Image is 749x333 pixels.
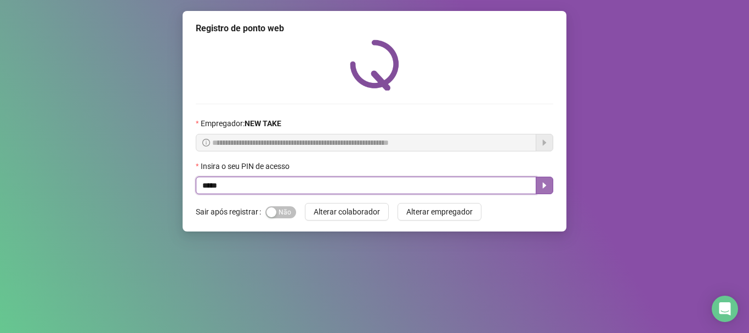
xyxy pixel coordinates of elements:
img: QRPoint [350,39,399,91]
span: Alterar colaborador [314,206,380,218]
label: Sair após registrar [196,203,265,221]
span: Empregador : [201,117,281,129]
button: Alterar empregador [398,203,481,221]
label: Insira o seu PIN de acesso [196,160,297,172]
strong: NEW TAKE [245,119,281,128]
span: caret-right [540,181,549,190]
button: Alterar colaborador [305,203,389,221]
div: Registro de ponto web [196,22,553,35]
div: Open Intercom Messenger [712,296,738,322]
span: info-circle [202,139,210,146]
span: Alterar empregador [406,206,473,218]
